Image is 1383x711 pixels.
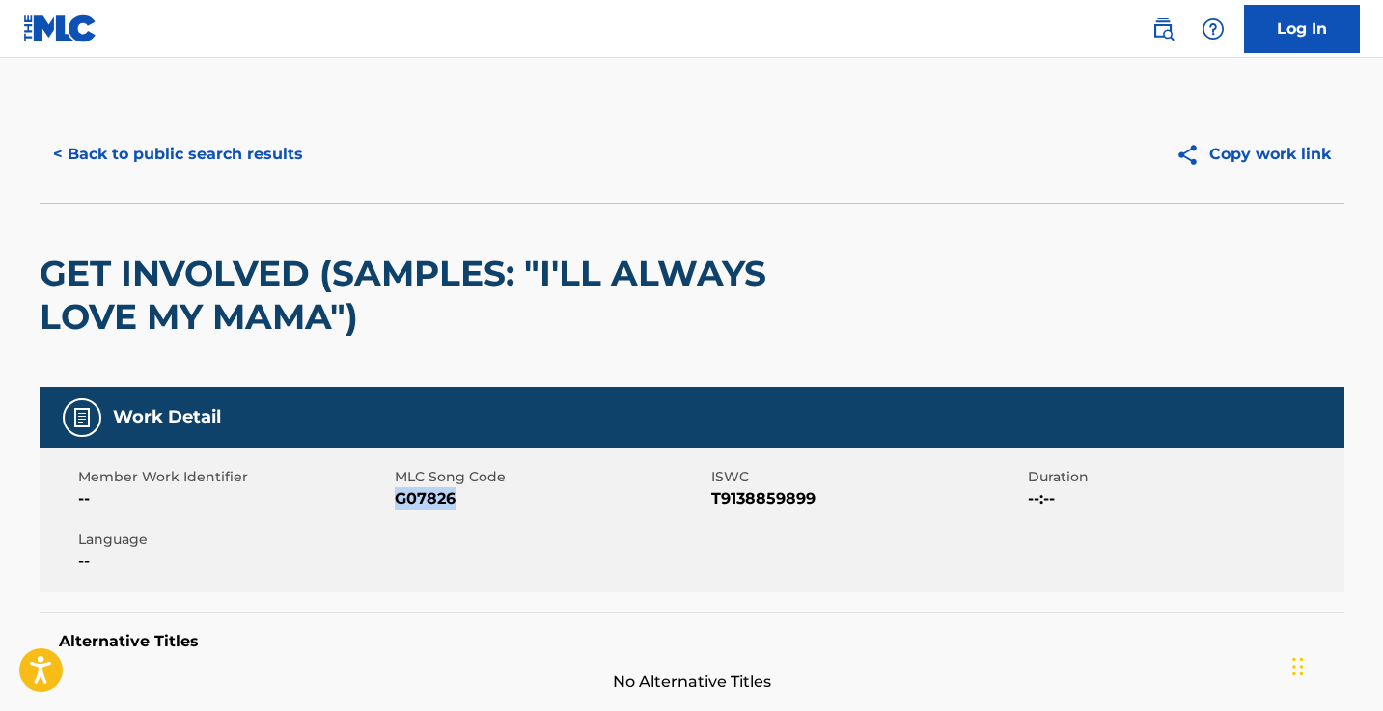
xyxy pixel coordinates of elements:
span: MLC Song Code [395,467,706,487]
span: -- [78,487,390,510]
h2: GET INVOLVED (SAMPLES: "I'LL ALWAYS LOVE MY MAMA") [40,252,822,339]
iframe: Chat Widget [1286,618,1383,711]
div: Help [1194,10,1232,48]
span: G07826 [395,487,706,510]
img: Work Detail [70,406,94,429]
button: < Back to public search results [40,130,317,178]
span: T9138859899 [711,487,1023,510]
span: ISWC [711,467,1023,487]
span: Member Work Identifier [78,467,390,487]
img: MLC Logo [23,14,97,42]
span: -- [78,550,390,573]
a: Log In [1244,5,1360,53]
div: Drag [1292,638,1304,696]
h5: Work Detail [113,406,221,428]
span: --:-- [1028,487,1340,510]
img: search [1151,17,1175,41]
img: Copy work link [1176,143,1209,167]
button: Copy work link [1162,130,1344,178]
span: Duration [1028,467,1340,487]
span: No Alternative Titles [40,670,1344,694]
a: Public Search [1144,10,1182,48]
h5: Alternative Titles [59,632,1325,651]
img: help [1202,17,1225,41]
span: Language [78,530,390,550]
